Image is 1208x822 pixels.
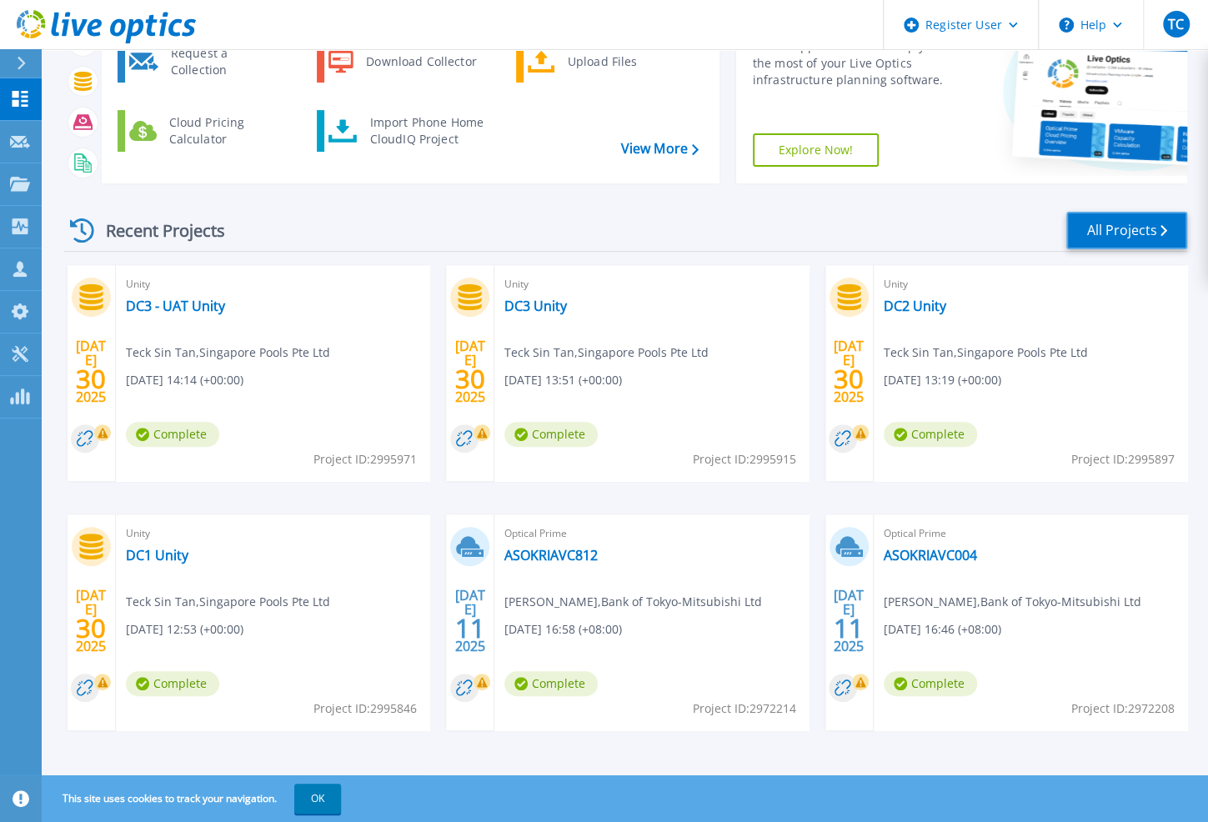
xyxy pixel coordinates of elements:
div: [DATE] 2025 [833,590,865,651]
div: Request a Collection [163,45,284,78]
div: Import Phone Home CloudIQ Project [362,114,492,148]
span: Teck Sin Tan , Singapore Pools Pte Ltd [126,343,330,362]
span: [PERSON_NAME] , Bank of Tokyo-Mitsubishi Ltd [504,593,762,611]
div: [DATE] 2025 [75,590,107,651]
span: Project ID: 2995897 [1071,450,1175,469]
div: Cloud Pricing Calculator [161,114,284,148]
span: Optical Prime [504,524,798,543]
span: This site uses cookies to track your navigation. [46,784,341,814]
span: Unity [126,275,419,293]
span: [DATE] 16:58 (+08:00) [504,620,622,639]
span: [DATE] 13:19 (+00:00) [884,371,1001,389]
span: Teck Sin Tan , Singapore Pools Pte Ltd [884,343,1088,362]
a: DC3 Unity [504,298,567,314]
span: Project ID: 2995915 [693,450,796,469]
a: DC2 Unity [884,298,946,314]
a: Explore Now! [753,133,880,167]
div: Download Collector [358,45,484,78]
span: Unity [884,275,1177,293]
a: Download Collector [317,41,488,83]
span: Project ID: 2995971 [313,450,417,469]
a: View More [620,141,698,157]
span: Teck Sin Tan , Singapore Pools Pte Ltd [504,343,709,362]
span: [DATE] 13:51 (+00:00) [504,371,622,389]
a: DC3 - UAT Unity [126,298,225,314]
span: Unity [126,524,419,543]
a: Request a Collection [118,41,288,83]
div: Find tutorials, instructional guides and other support videos to help you make the most of your L... [753,22,979,88]
span: Complete [126,422,219,447]
div: [DATE] 2025 [75,341,107,402]
div: Recent Projects [64,210,248,251]
div: [DATE] 2025 [454,590,486,651]
span: 30 [455,372,485,386]
span: Teck Sin Tan , Singapore Pools Pte Ltd [126,593,330,611]
a: Cloud Pricing Calculator [118,110,288,152]
span: Complete [504,422,598,447]
span: TC [1168,18,1184,31]
button: OK [294,784,341,814]
span: Complete [504,671,598,696]
span: 30 [834,372,864,386]
div: [DATE] 2025 [454,341,486,402]
span: [DATE] 14:14 (+00:00) [126,371,243,389]
span: Unity [504,275,798,293]
span: 11 [834,621,864,635]
span: Project ID: 2995846 [313,699,417,718]
span: [PERSON_NAME] , Bank of Tokyo-Mitsubishi Ltd [884,593,1141,611]
span: Optical Prime [884,524,1177,543]
span: Complete [126,671,219,696]
a: DC1 Unity [126,547,188,564]
span: 30 [76,621,106,635]
div: [DATE] 2025 [833,341,865,402]
div: Upload Files [559,45,683,78]
span: [DATE] 16:46 (+08:00) [884,620,1001,639]
span: Project ID: 2972214 [693,699,796,718]
span: Complete [884,422,977,447]
span: 30 [76,372,106,386]
a: ASOKRIAVC812 [504,547,598,564]
span: 11 [455,621,485,635]
span: Project ID: 2972208 [1071,699,1175,718]
a: ASOKRIAVC004 [884,547,977,564]
a: Upload Files [516,41,687,83]
span: Complete [884,671,977,696]
span: [DATE] 12:53 (+00:00) [126,620,243,639]
a: All Projects [1066,212,1187,249]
